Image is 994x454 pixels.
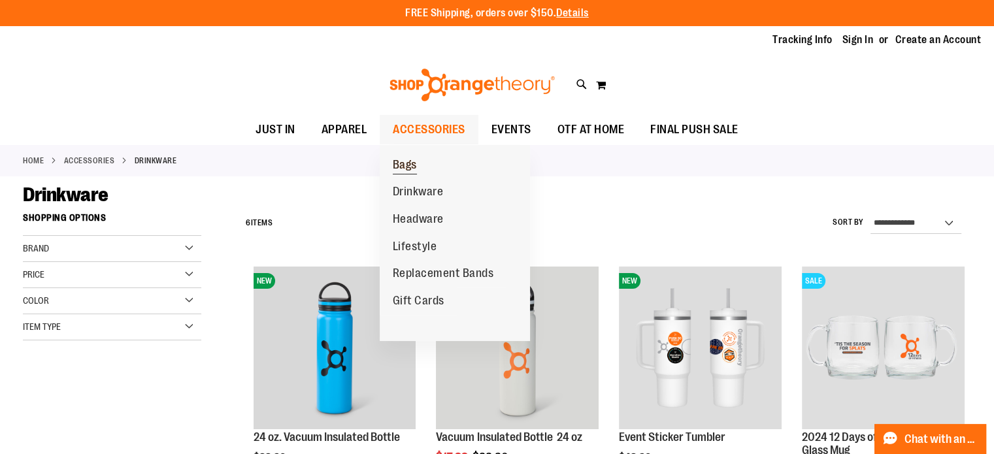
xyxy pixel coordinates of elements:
span: NEW [254,273,275,289]
span: Bags [393,158,417,174]
strong: Drinkware [135,155,177,167]
span: FINAL PUSH SALE [650,115,738,144]
span: NEW [619,273,640,289]
span: SALE [802,273,825,289]
a: Gift Cards [380,287,457,315]
a: Drinkware [380,178,457,206]
label: Sort By [833,217,864,228]
a: Vacuum Insulated Bottle 24 ozSALE [436,267,599,431]
span: Drinkware [393,185,444,201]
span: APPAREL [322,115,367,144]
a: 24 oz. Vacuum Insulated Bottle [254,430,400,444]
img: 24 oz. Vacuum Insulated Bottle [254,267,416,429]
span: Drinkware [23,184,108,206]
a: ACCESSORIES [64,155,115,167]
a: Main image of 2024 12 Days of Fitness 13 oz Glass MugSALE [802,267,965,431]
strong: Shopping Options [23,206,201,236]
span: Chat with an Expert [904,433,978,446]
a: Event Sticker Tumbler [619,430,725,444]
span: Gift Cards [393,294,444,310]
span: EVENTS [491,115,531,144]
h2: Items [246,213,273,233]
a: Sign In [842,33,874,47]
a: 24 oz. Vacuum Insulated BottleNEW [254,267,416,431]
a: FINAL PUSH SALE [637,115,752,145]
span: Replacement Bands [393,267,494,283]
img: Shop Orangetheory [388,69,557,101]
ul: ACCESSORIES [380,145,530,341]
a: EVENTS [478,115,544,145]
a: Details [556,7,589,19]
span: Item Type [23,321,61,332]
a: Bags [380,152,430,179]
a: APPAREL [308,115,380,145]
a: JUST IN [242,115,308,145]
span: Price [23,269,44,280]
span: JUST IN [256,115,295,144]
button: Chat with an Expert [874,424,987,454]
img: Vacuum Insulated Bottle 24 oz [436,267,599,429]
img: Main image of 2024 12 Days of Fitness 13 oz Glass Mug [802,267,965,429]
a: OTF AT HOME [544,115,638,145]
span: Color [23,295,49,306]
a: Vacuum Insulated Bottle 24 oz [436,430,582,444]
span: Headware [393,212,444,229]
a: Home [23,155,44,167]
span: Lifestyle [393,240,437,256]
a: Tracking Info [772,33,833,47]
span: 6 [246,218,251,227]
a: Headware [380,206,457,233]
span: ACCESSORIES [393,115,465,144]
p: FREE Shipping, orders over $150. [405,6,589,21]
a: Replacement Bands [380,260,507,287]
img: OTF 40 oz. Sticker Tumbler [619,267,782,429]
a: Lifestyle [380,233,450,261]
span: Brand [23,243,49,253]
a: OTF 40 oz. Sticker TumblerNEW [619,267,782,431]
a: Create an Account [895,33,982,47]
span: OTF AT HOME [557,115,625,144]
a: ACCESSORIES [380,115,478,144]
